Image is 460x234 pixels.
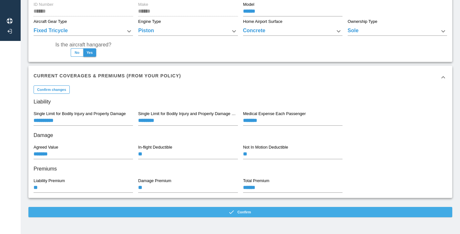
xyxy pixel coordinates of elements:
[34,97,447,106] h6: Liability
[28,207,452,217] button: Confirm
[138,144,172,150] label: In-flight Deductible
[138,2,148,7] label: Make
[34,72,181,79] h6: Current Coverages & Premiums (from your policy)
[138,178,171,184] label: Damage Premium
[243,178,269,184] label: Total Premium
[71,48,84,57] button: No
[348,19,377,24] label: Ownership Type
[138,27,238,36] div: Piston
[28,66,452,89] div: Current Coverages & Premiums (from your policy)
[34,2,54,7] label: ID Number
[34,19,67,24] label: Aircraft Gear Type
[34,178,65,184] label: Liability Premium
[243,2,254,7] label: Model
[34,85,70,94] button: Confirm changes
[348,27,447,36] div: Sole
[34,164,447,173] h6: Premiums
[34,144,58,150] label: Agreed Value
[243,27,342,36] div: Concrete
[34,131,447,140] h6: Damage
[243,144,288,150] label: Not In Motion Deductible
[138,19,161,24] label: Engine Type
[243,19,282,24] label: Home Airport Surface
[55,41,111,48] label: Is the aircraft hangared?
[243,111,306,117] label: Medical Expense Each Passenger
[34,27,133,36] div: Fixed Tricycle
[34,111,126,117] label: Single Limit for Bodily Injury and Property Damage
[138,111,237,117] label: Single Limit for Bodily Injury and Property Damage Each Passenger
[83,48,96,57] button: Yes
